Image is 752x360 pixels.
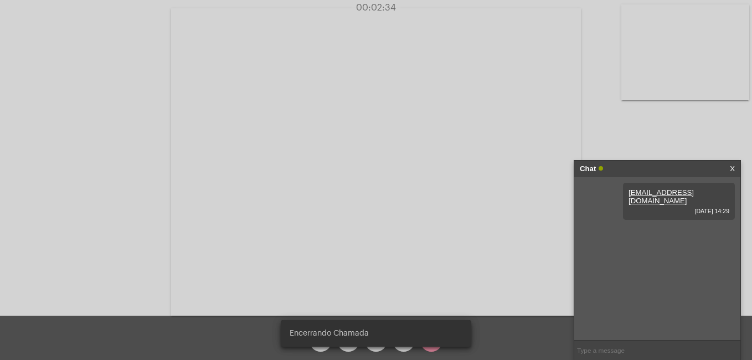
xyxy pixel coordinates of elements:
[580,161,596,177] strong: Chat
[629,188,694,205] a: [EMAIL_ADDRESS][DOMAIN_NAME]
[356,3,396,12] span: 00:02:34
[730,161,735,177] a: X
[599,166,603,171] span: Online
[574,341,740,360] input: Type a message
[290,328,369,339] span: Encerrando Chamada
[629,208,729,214] span: [DATE] 14:29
